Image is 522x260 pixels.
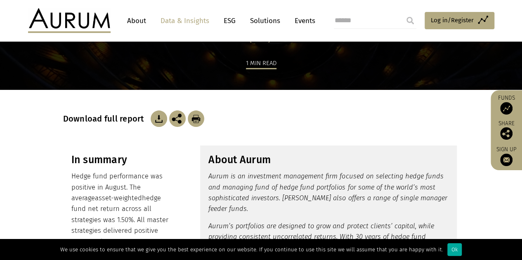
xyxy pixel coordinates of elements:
[169,110,186,127] img: Share this post
[208,154,449,166] h3: About Aurum
[500,127,513,140] img: Share this post
[431,15,474,25] span: Log in/Register
[208,172,447,213] em: Aurum is an investment management firm focused on selecting hedge funds and managing fund of hedg...
[156,13,213,28] a: Data & Insights
[402,12,418,29] input: Submit
[71,154,174,166] h3: In summary
[246,13,284,28] a: Solutions
[220,13,240,28] a: ESG
[123,13,150,28] a: About
[495,94,518,115] a: Funds
[447,243,462,256] div: Ok
[95,194,142,202] span: asset-weighted
[246,58,276,69] div: 1 min read
[291,13,315,28] a: Events
[495,121,518,140] div: Share
[151,110,167,127] img: Download Article
[500,154,513,166] img: Sign up to our newsletter
[500,102,513,115] img: Access Funds
[425,12,494,29] a: Log in/Register
[188,110,204,127] img: Download Article
[63,114,149,124] h3: Download full report
[495,146,518,166] a: Sign up
[28,8,111,33] img: Aurum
